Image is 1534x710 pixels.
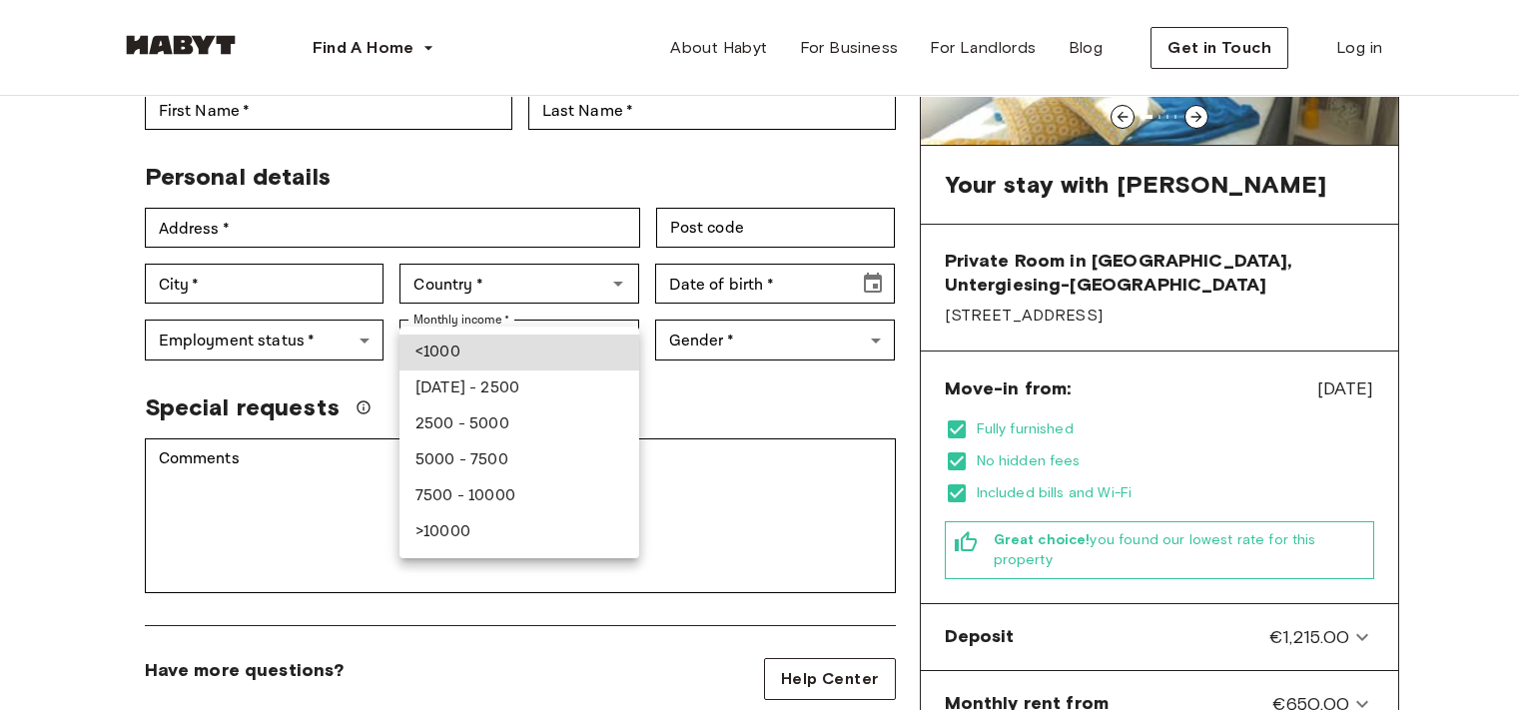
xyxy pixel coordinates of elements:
li: <1000 [399,335,639,370]
li: 7500 - 10000 [399,478,639,514]
li: [DATE] - 2500 [399,370,639,406]
li: 2500 - 5000 [399,406,639,442]
li: >10000 [399,514,639,550]
li: 5000 - 7500 [399,442,639,478]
